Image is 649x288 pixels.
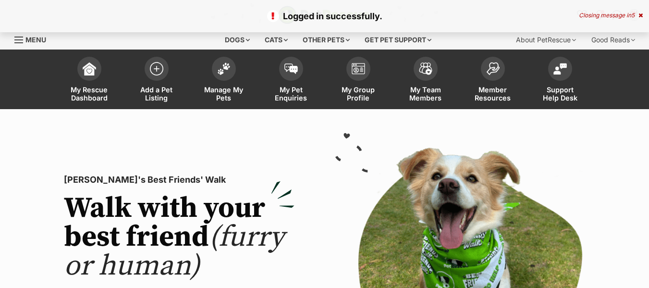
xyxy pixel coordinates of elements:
img: add-pet-listing-icon-0afa8454b4691262ce3f59096e99ab1cd57d4a30225e0717b998d2c9b9846f56.svg [150,62,163,75]
a: Support Help Desk [527,52,594,109]
a: My Pet Enquiries [257,52,325,109]
div: About PetRescue [509,30,583,50]
a: Member Resources [459,52,527,109]
span: My Rescue Dashboard [68,86,111,102]
img: group-profile-icon-3fa3cf56718a62981997c0bc7e787c4b2cf8bcc04b72c1350f741eb67cf2f40e.svg [352,63,365,75]
span: Member Resources [471,86,514,102]
img: manage-my-pets-icon-02211641906a0b7f246fdf0571729dbe1e7629f14944591b6c1af311fb30b64b.svg [217,63,231,75]
img: pet-enquiries-icon-7e3ad2cf08bfb03b45e93fb7055b45f3efa6380592205ae92323e6603595dc1f.svg [284,63,298,74]
p: [PERSON_NAME]'s Best Friends' Walk [64,173,294,187]
a: Menu [14,30,53,48]
a: My Team Members [392,52,459,109]
a: My Rescue Dashboard [56,52,123,109]
div: Get pet support [358,30,438,50]
img: help-desk-icon-fdf02630f3aa405de69fd3d07c3f3aa587a6932b1a1747fa1d2bba05be0121f9.svg [553,63,567,75]
span: My Group Profile [337,86,380,102]
img: member-resources-icon-8e73f808a243e03378d46382f2149f9095a855e16c252ad45f914b54edf8863c.svg [486,62,500,75]
div: Cats [258,30,294,50]
span: Menu [25,36,46,44]
a: My Group Profile [325,52,392,109]
img: team-members-icon-5396bd8760b3fe7c0b43da4ab00e1e3bb1a5d9ba89233759b79545d2d3fc5d0d.svg [419,63,432,75]
img: dashboard-icon-eb2f2d2d3e046f16d808141f083e7271f6b2e854fb5c12c21221c1fb7104beca.svg [83,62,96,75]
span: My Pet Enquiries [269,86,313,102]
span: Support Help Desk [539,86,582,102]
h2: Walk with your best friend [64,194,294,281]
a: Manage My Pets [190,52,257,109]
span: (furry or human) [64,219,284,284]
div: Other pets [296,30,356,50]
span: My Team Members [404,86,447,102]
a: Add a Pet Listing [123,52,190,109]
span: Add a Pet Listing [135,86,178,102]
div: Dogs [218,30,257,50]
div: Good Reads [585,30,642,50]
span: Manage My Pets [202,86,245,102]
